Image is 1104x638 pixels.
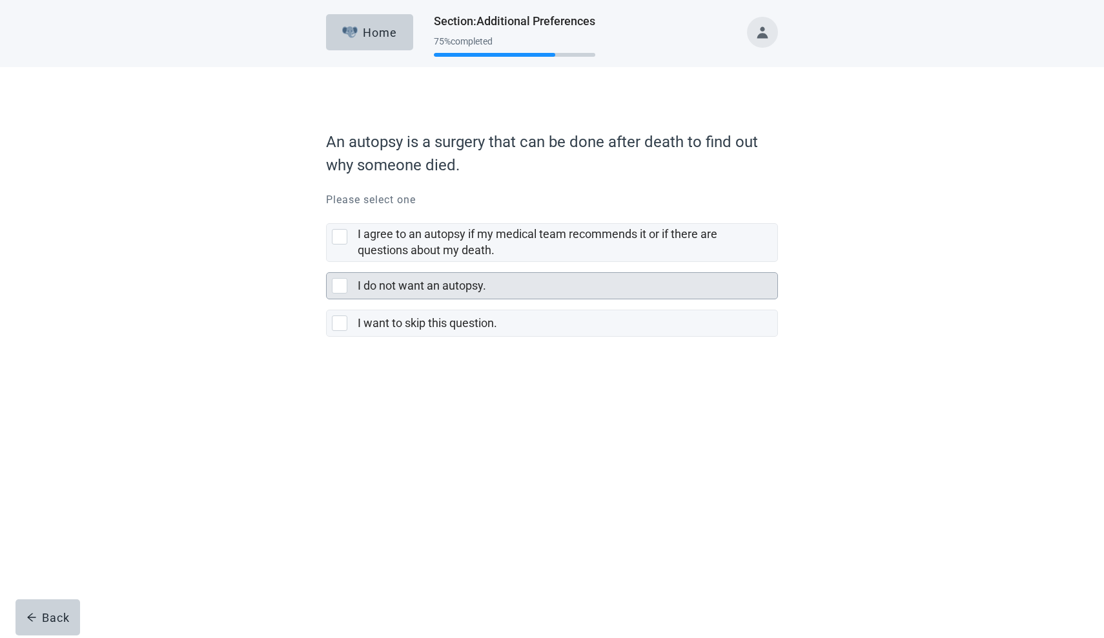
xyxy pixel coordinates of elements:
div: Home [342,26,398,39]
button: Toggle account menu [747,17,778,48]
label: I agree to an autopsy if my medical team recommends it or if there are questions about my death. [358,227,717,257]
label: I do not want an autopsy. [358,279,486,292]
label: An autopsy is a surgery that can be done after death to find out why someone died. [326,130,772,177]
div: Back [26,611,70,624]
button: ElephantHome [326,14,413,50]
p: Please select one [326,192,778,208]
span: arrow-left [26,612,37,623]
div: 75 % completed [434,36,595,46]
h1: Section : Additional Preferences [434,12,595,30]
img: Elephant [342,26,358,38]
button: arrow-leftBack [15,599,80,635]
label: I want to skip this question. [358,316,497,330]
